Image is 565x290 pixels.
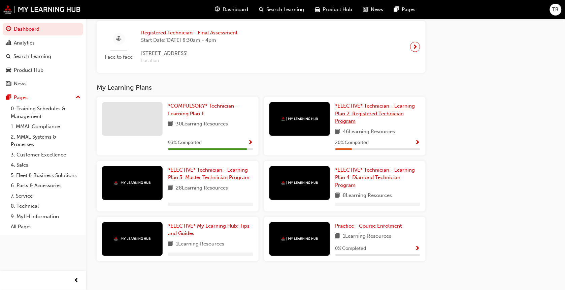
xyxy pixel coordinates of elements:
[248,139,253,147] button: Show Progress
[3,78,83,90] a: News
[8,191,83,201] a: 7. Service
[8,222,83,232] a: All Pages
[3,22,83,91] button: DashboardAnalyticsSearch LearningProduct HubNews
[176,184,228,193] span: 28 Learning Resources
[14,94,28,101] div: Pages
[343,232,392,241] span: 1 Learning Resources
[114,237,151,241] img: mmal
[141,29,237,37] span: Registered Technician - Final Assessment
[6,26,11,32] span: guage-icon
[343,128,395,136] span: 46 Learning Resources
[14,80,27,88] div: News
[3,37,83,49] a: Analytics
[8,160,83,170] a: 4. Sales
[335,103,415,124] span: *ELECTIVE* Technician - Learning Plan 2: Registered Technician Program
[335,166,421,189] a: *ELECTIVE* Technician - Learning Plan 4: Diamond Technician Program
[248,140,253,146] span: Show Progress
[402,6,416,13] span: Pages
[13,53,51,60] div: Search Learning
[259,5,264,14] span: search-icon
[6,95,11,101] span: pages-icon
[168,240,173,249] span: book-icon
[363,5,368,14] span: news-icon
[281,181,318,185] img: mmal
[168,184,173,193] span: book-icon
[3,23,83,35] a: Dashboard
[114,181,151,185] img: mmal
[168,167,250,181] span: *ELECTIVE* Technician - Learning Plan 3: Master Technician Program
[335,222,405,230] a: Practice - Course Enrolment
[323,6,352,13] span: Product Hub
[8,132,83,150] a: 2. MMAL Systems & Processes
[209,3,254,17] a: guage-iconDashboard
[413,42,418,52] span: next-icon
[415,246,420,252] span: Show Progress
[335,102,421,125] a: *ELECTIVE* Technician - Learning Plan 2: Registered Technician Program
[3,91,83,104] button: Pages
[141,36,237,44] span: Start Date: [DATE] 8:30am - 4pm
[117,35,122,43] span: sessionType_FACE_TO_FACE-icon
[394,5,399,14] span: pages-icon
[102,53,136,61] span: Face to face
[74,277,79,285] span: prev-icon
[141,57,237,65] span: Location
[8,150,83,160] a: 3. Customer Excellence
[335,232,340,241] span: book-icon
[176,120,228,128] span: 30 Learning Resources
[3,64,83,77] a: Product Hub
[6,81,11,87] span: news-icon
[97,84,426,91] h3: My Learning Plans
[6,54,11,60] span: search-icon
[141,50,237,57] span: [STREET_ADDRESS]
[389,3,421,17] a: pages-iconPages
[8,170,83,181] a: 5. Fleet & Business Solutions
[281,117,318,121] img: mmal
[3,50,83,63] a: Search Learning
[266,6,304,13] span: Search Learning
[6,67,11,74] span: car-icon
[371,6,384,13] span: News
[335,128,340,136] span: book-icon
[14,66,43,74] div: Product Hub
[358,3,389,17] a: news-iconNews
[168,139,202,147] span: 93 % Completed
[168,120,173,128] span: book-icon
[14,39,35,47] div: Analytics
[176,240,224,249] span: 1 Learning Resources
[415,244,420,253] button: Show Progress
[8,211,83,222] a: 9. MyLH Information
[343,192,392,200] span: 8 Learning Resources
[415,140,420,146] span: Show Progress
[315,5,320,14] span: car-icon
[550,4,562,16] button: TB
[335,245,366,253] span: 0 % Completed
[335,167,415,188] span: *ELECTIVE* Technician - Learning Plan 4: Diamond Technician Program
[309,3,358,17] a: car-iconProduct Hub
[281,237,318,241] img: mmal
[6,40,11,46] span: chart-icon
[168,166,253,181] a: *ELECTIVE* Technician - Learning Plan 3: Master Technician Program
[8,121,83,132] a: 1. MMAL Compliance
[8,180,83,191] a: 6. Parts & Accessories
[168,102,253,117] a: *COMPULSORY* Technician - Learning Plan 1
[335,192,340,200] span: book-icon
[254,3,309,17] a: search-iconSearch Learning
[3,5,81,14] img: mmal
[8,104,83,121] a: 0. Training Schedules & Management
[102,26,420,67] a: Face to faceRegistered Technician - Final AssessmentStart Date:[DATE] 8:30am - 4pm[STREET_ADDRESS...
[168,223,250,237] span: *ELECTIVE* My Learning Hub: Tips and Guides
[553,6,559,13] span: TB
[168,103,238,117] span: *COMPULSORY* Technician - Learning Plan 1
[76,93,80,102] span: up-icon
[335,223,402,229] span: Practice - Course Enrolment
[335,139,369,147] span: 20 % Completed
[8,201,83,211] a: 8. Technical
[415,139,420,147] button: Show Progress
[215,5,220,14] span: guage-icon
[168,222,253,237] a: *ELECTIVE* My Learning Hub: Tips and Guides
[223,6,248,13] span: Dashboard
